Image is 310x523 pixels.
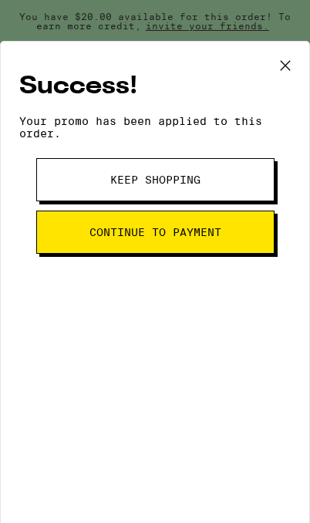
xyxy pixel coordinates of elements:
[89,227,221,238] span: Continue to payment
[19,115,291,140] p: Your promo has been applied to this order.
[19,69,291,104] h2: Success!
[36,211,275,254] button: Continue to payment
[36,158,275,201] button: Keep Shopping
[110,174,200,185] span: Keep Shopping
[11,12,127,26] span: Hi. Need any help?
